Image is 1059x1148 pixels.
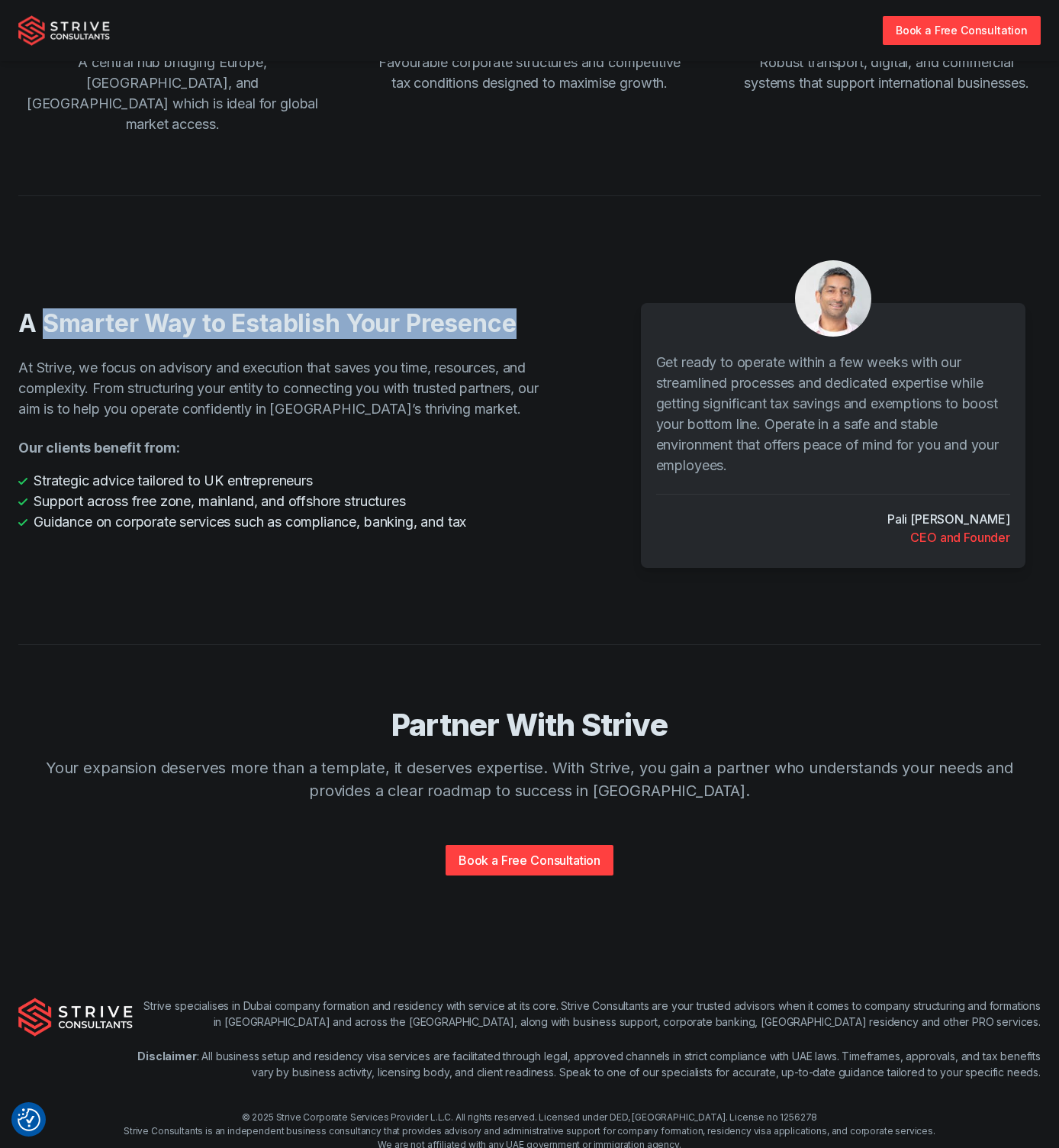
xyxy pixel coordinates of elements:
img: Revisit consent button [18,1108,40,1131]
li: Guidance on corporate services such as compliance, banking, and tax [18,511,558,532]
p: Your expansion deserves more than a template, it deserves expertise. With Strive, you gain a part... [41,756,1018,802]
a: Book a Free Consultation [446,845,613,876]
strong: Our clients benefit from: [18,440,180,456]
li: Support across free zone, mainland, and offshore structures [18,491,558,511]
p: Robust transport, digital, and commercial systems that support international businesses. [732,52,1041,93]
li: Strategic advice tailored to UK entrepreneurs [18,470,558,491]
img: Pali Banwait, CEO, Strive Consultants, Dubai, UAE [795,260,871,337]
p: Favourable corporate structures and competitive tax conditions designed to maximise growth. [375,52,684,93]
p: : All business setup and residency visa services are facilitated through legal, approved channels... [133,1048,1041,1080]
p: Get ready to operate within a few weeks with our streamlined processes and dedicated expertise wh... [656,352,1010,476]
img: Strive Consultants [18,998,133,1036]
strong: Disclaimer [137,1050,196,1063]
p: Strive specialises in Dubai company formation and residency with service at its core. Strive Cons... [133,998,1041,1030]
h4: Partner With Strive [41,706,1018,744]
p: A central hub bridging Europe, [GEOGRAPHIC_DATA], and [GEOGRAPHIC_DATA] which is ideal for global... [18,52,327,134]
h2: A Smarter Way to Establish Your Presence [18,308,558,339]
a: Book a Free Consultation [883,16,1041,44]
button: Consent Preferences [18,1108,40,1131]
div: CEO and Founder [910,528,1010,547]
cite: Pali [PERSON_NAME] [887,510,1010,528]
img: Strive Consultants [18,15,110,46]
p: At Strive, we focus on advisory and execution that saves you time, resources, and complexity. Fro... [18,357,558,419]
